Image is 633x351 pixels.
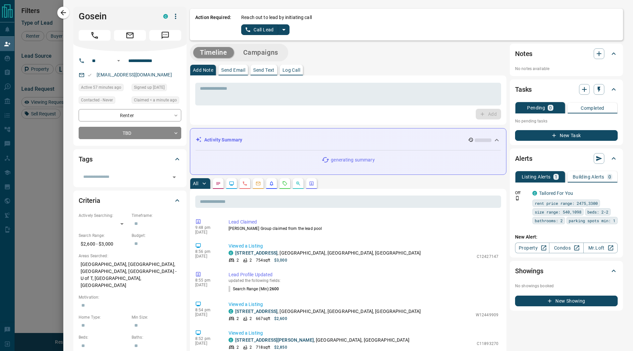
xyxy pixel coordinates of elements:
[535,209,581,215] span: size range: 540,1098
[132,334,181,340] p: Baths:
[81,97,113,103] span: Contacted - Never
[132,233,181,239] p: Budget:
[535,200,598,207] span: rent price range: 2475,3300
[79,253,181,259] p: Areas Searched:
[515,84,532,95] h2: Tasks
[569,217,615,224] span: parking spots min: 1
[515,150,618,166] div: Alerts
[549,105,552,110] p: 0
[309,181,314,186] svg: Agent Actions
[229,301,498,308] p: Viewed a Listing
[87,73,92,77] svg: Email Valid
[229,219,498,226] p: Lead Claimed
[237,316,239,322] p: 2
[250,344,252,350] p: 2
[296,181,301,186] svg: Opportunities
[196,134,501,146] div: Activity Summary
[132,96,181,106] div: Tue Oct 14 2025
[195,283,219,287] p: [DATE]
[163,14,168,19] div: condos.ca
[476,312,498,318] p: W12449909
[522,174,551,179] p: Listing Alerts
[134,84,165,91] span: Signed up [DATE]
[170,172,179,182] button: Open
[235,308,421,315] p: , [GEOGRAPHIC_DATA], [GEOGRAPHIC_DATA], [GEOGRAPHIC_DATA]
[555,174,557,179] p: 1
[195,230,219,235] p: [DATE]
[237,257,239,263] p: 2
[515,130,618,141] button: New Task
[477,341,498,347] p: C11893270
[195,308,219,312] p: 8:54 pm
[235,309,278,314] a: [STREET_ADDRESS]
[81,84,121,91] span: Active 57 minutes ago
[79,30,111,41] span: Call
[115,57,123,65] button: Open
[242,181,248,186] svg: Calls
[515,48,532,59] h2: Notes
[79,233,128,239] p: Search Range:
[97,72,172,77] a: [EMAIL_ADDRESS][DOMAIN_NAME]
[195,249,219,254] p: 8:56 pm
[282,181,288,186] svg: Requests
[250,257,252,263] p: 2
[331,156,374,163] p: generating summary
[573,174,604,179] p: Building Alerts
[79,154,92,164] h2: Tags
[583,243,618,253] a: Mr.Loft
[195,254,219,259] p: [DATE]
[79,314,128,320] p: Home Type:
[229,271,498,278] p: Lead Profile Updated
[241,14,312,21] p: Reach out to lead by initiating call
[274,344,287,350] p: $2,850
[79,259,181,291] p: [GEOGRAPHIC_DATA], [GEOGRAPHIC_DATA], [GEOGRAPHIC_DATA], [GEOGRAPHIC_DATA] - U of T, [GEOGRAPHIC_...
[229,226,498,232] p: [PERSON_NAME] Group claimed from the lead pool
[221,68,245,72] p: Send Email
[79,151,181,167] div: Tags
[515,116,618,126] p: No pending tasks
[256,316,270,322] p: 667 sqft
[270,287,279,291] span: 2600
[235,250,278,256] a: [STREET_ADDRESS]
[79,84,128,93] div: Tue Oct 14 2025
[274,257,287,263] p: $3,000
[195,312,219,317] p: [DATE]
[79,239,128,250] p: $2,600 - $3,000
[539,191,573,196] a: Tailored For You
[229,309,233,314] div: condos.ca
[535,217,563,224] span: bathrooms: 2
[195,341,219,346] p: [DATE]
[134,97,177,103] span: Claimed < a minute ago
[241,24,278,35] button: Call Lead
[274,316,287,322] p: $2,600
[79,127,181,139] div: TBD
[229,278,498,283] p: updated the following fields:
[256,344,270,350] p: 718 sqft
[515,263,618,279] div: Showings
[204,136,242,143] p: Activity Summary
[193,68,213,72] p: Add Note
[532,191,537,196] div: condos.ca
[515,243,549,253] a: Property
[515,283,618,289] p: No showings booked
[79,294,181,300] p: Motivation:
[195,278,219,283] p: 8:55 pm
[515,234,618,241] p: New Alert:
[515,190,528,196] p: Off
[581,106,604,110] p: Completed
[132,84,181,93] div: Tue Jan 07 2025
[79,213,128,219] p: Actively Searching:
[229,243,498,250] p: Viewed a Listing
[216,181,221,186] svg: Notes
[235,337,409,344] p: , [GEOGRAPHIC_DATA], [GEOGRAPHIC_DATA]
[229,181,234,186] svg: Lead Browsing Activity
[79,195,100,206] h2: Criteria
[241,24,290,35] div: split button
[515,81,618,97] div: Tasks
[229,330,498,337] p: Viewed a Listing
[132,213,181,219] p: Timeframe:
[477,254,498,260] p: C12427147
[229,286,279,292] p: Search Range (Min) :
[527,105,545,110] p: Pending
[256,181,261,186] svg: Emails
